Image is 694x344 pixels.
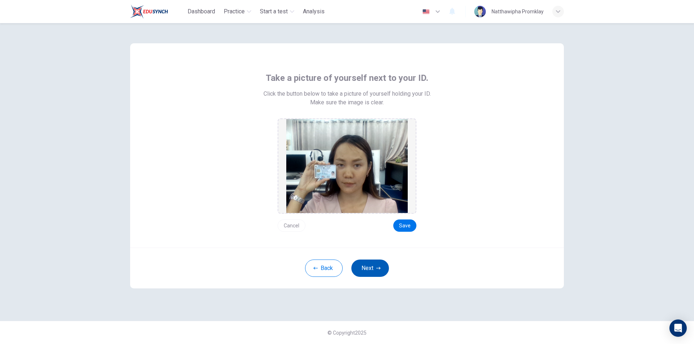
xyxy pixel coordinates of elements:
[278,219,305,232] button: Cancel
[264,90,431,98] span: Click the button below to take a picture of yourself holding your ID.
[474,6,486,17] img: Profile picture
[492,7,544,16] div: Natthawipha Promklay
[305,260,343,277] button: Back
[266,72,428,84] span: Take a picture of yourself next to your ID.
[421,9,430,14] img: en
[257,5,297,18] button: Start a test
[310,98,384,107] span: Make sure the image is clear.
[260,7,288,16] span: Start a test
[130,4,185,19] a: Train Test logo
[130,4,168,19] img: Train Test logo
[393,219,416,232] button: Save
[286,119,408,213] img: preview screemshot
[224,7,245,16] span: Practice
[327,330,367,336] span: © Copyright 2025
[351,260,389,277] button: Next
[185,5,218,18] button: Dashboard
[669,319,687,337] div: Open Intercom Messenger
[221,5,254,18] button: Practice
[300,5,327,18] button: Analysis
[188,7,215,16] span: Dashboard
[303,7,325,16] span: Analysis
